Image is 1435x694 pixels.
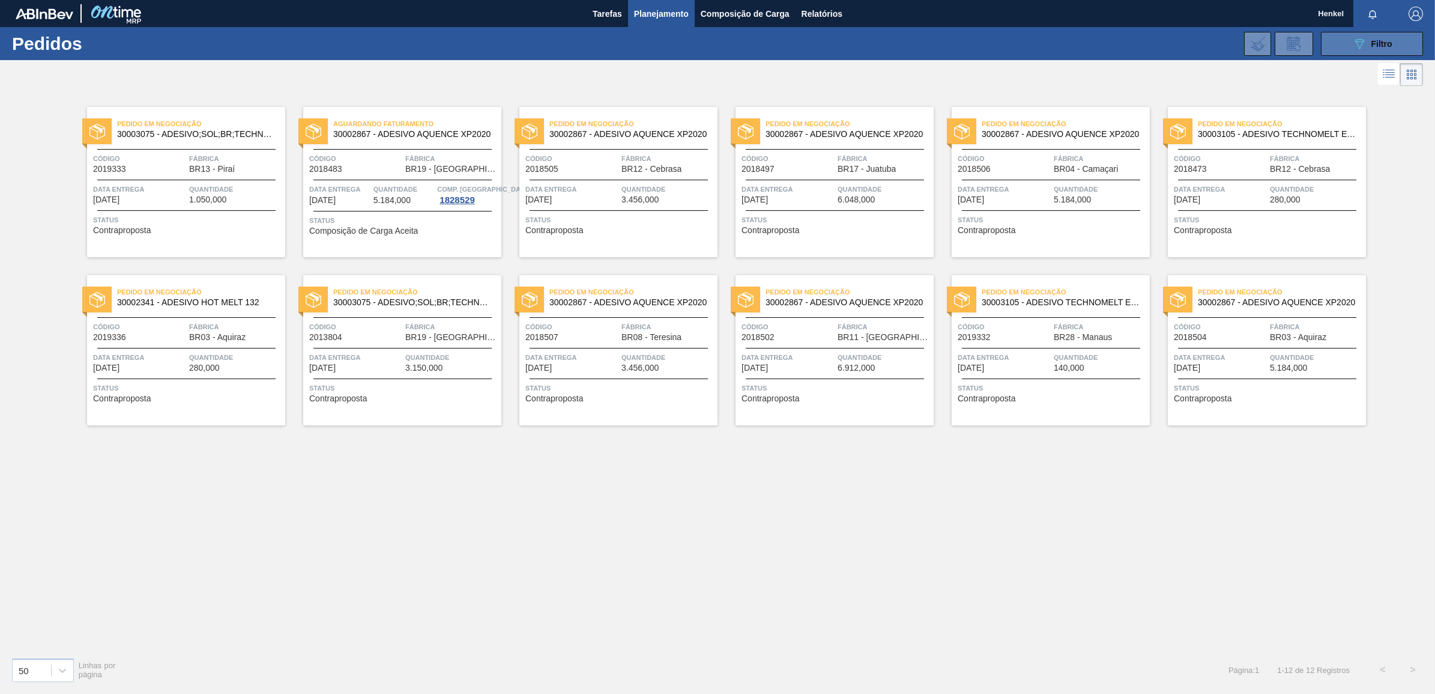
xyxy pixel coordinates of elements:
[117,286,285,298] span: Pedido em Negociação
[1174,165,1207,174] span: 2018473
[525,394,584,403] span: Contraproposta
[69,275,285,425] a: statusPedido em Negociação30002341 - ADESIVO HOT MELT 132Código2019336FábricaBR03 - AquirazData e...
[93,153,186,165] span: Código
[1054,195,1091,204] span: 5.184,000
[309,364,336,373] span: 17/09/2025
[405,321,498,333] span: Fábrica
[934,107,1150,257] a: statusPedido em Negociação30002867 - ADESIVO AQUENCE XP2020Código2018506FábricaBR04 - CamaçariDat...
[954,292,970,308] img: status
[742,195,768,204] span: 11/09/2025
[333,286,501,298] span: Pedido em Negociação
[93,352,186,364] span: Data entrega
[93,364,119,373] span: 17/09/2025
[306,292,321,308] img: status
[79,661,116,679] span: Linhas por página
[621,364,659,373] span: 3.456,000
[958,195,984,204] span: 12/09/2025
[1270,321,1363,333] span: Fábrica
[285,275,501,425] a: statusPedido em Negociação30003075 - ADESIVO;SOL;BR;TECHNOMELT SUPRA HT 35125Código2013804Fábrica...
[525,214,714,226] span: Status
[958,382,1147,394] span: Status
[189,153,282,165] span: Fábrica
[189,364,220,373] span: 280,000
[621,333,681,342] span: BR08 - Teresina
[69,107,285,257] a: statusPedido em Negociação30003075 - ADESIVO;SOL;BR;TECHNOMELT SUPRA HT 35125Código2019333Fábrica...
[1174,333,1207,342] span: 2018504
[1275,32,1313,56] div: Solicitação de Revisão de Pedidos
[621,165,681,174] span: BR12 - Cebrasa
[93,382,282,394] span: Status
[19,665,29,675] div: 50
[89,292,105,308] img: status
[1054,183,1147,195] span: Quantidade
[1174,153,1267,165] span: Código
[12,37,198,50] h1: Pedidos
[742,165,775,174] span: 2018497
[1174,352,1267,364] span: Data entrega
[501,275,717,425] a: statusPedido em Negociação30002867 - ADESIVO AQUENCE XP2020Código2018507FábricaBR08 - TeresinaDat...
[742,214,931,226] span: Status
[621,153,714,165] span: Fábrica
[1174,394,1232,403] span: Contraproposta
[525,321,618,333] span: Código
[742,382,931,394] span: Status
[1054,321,1147,333] span: Fábrica
[522,292,537,308] img: status
[1174,195,1200,204] span: 12/09/2025
[549,130,708,139] span: 30002867 - ADESIVO AQUENCE XP2020
[1054,364,1084,373] span: 140,000
[621,321,714,333] span: Fábrica
[958,226,1016,235] span: Contraproposta
[1270,364,1307,373] span: 5.184,000
[549,286,717,298] span: Pedido em Negociação
[1353,5,1392,22] button: Notificações
[309,227,418,236] span: Composição de Carga Aceita
[189,183,282,195] span: Quantidade
[405,364,443,373] span: 3.150,000
[1398,655,1428,685] button: >
[549,118,717,130] span: Pedido em Negociação
[525,333,558,342] span: 2018507
[501,107,717,257] a: statusPedido em Negociação30002867 - ADESIVO AQUENCE XP2020Código2018505FábricaBR12 - CebrasaData...
[634,7,689,21] span: Planejamento
[437,195,477,205] div: 1828529
[1409,7,1423,21] img: Logout
[525,364,552,373] span: 19/09/2025
[982,298,1140,307] span: 30003105 - ADESIVO TECHNOMELT EM 362
[958,394,1016,403] span: Contraproposta
[93,226,151,235] span: Contraproposta
[525,382,714,394] span: Status
[309,382,498,394] span: Status
[621,352,714,364] span: Quantidade
[309,321,402,333] span: Código
[93,195,119,204] span: 09/09/2025
[405,153,498,165] span: Fábrica
[189,333,246,342] span: BR03 - Aquiraz
[189,321,282,333] span: Fábrica
[437,183,498,205] a: Comp. [GEOGRAPHIC_DATA]1828529
[958,153,1051,165] span: Código
[958,352,1051,364] span: Data entrega
[306,124,321,139] img: status
[1150,275,1366,425] a: statusPedido em Negociação30002867 - ADESIVO AQUENCE XP2020Código2018504FábricaBR03 - AquirazData...
[405,352,498,364] span: Quantidade
[525,183,618,195] span: Data entrega
[309,183,370,195] span: Data entrega
[1054,165,1118,174] span: BR04 - Camaçari
[93,165,126,174] span: 2019333
[838,321,931,333] span: Fábrica
[958,364,984,373] span: 29/09/2025
[982,118,1150,130] span: Pedido em Negociação
[593,7,622,21] span: Tarefas
[89,124,105,139] img: status
[958,214,1147,226] span: Status
[717,107,934,257] a: statusPedido em Negociação30002867 - ADESIVO AQUENCE XP2020Código2018497FábricaBR17 - JuatubaData...
[1270,165,1330,174] span: BR12 - Cebrasa
[982,286,1150,298] span: Pedido em Negociação
[117,118,285,130] span: Pedido em Negociação
[373,183,435,195] span: Quantidade
[309,165,342,174] span: 2018483
[802,7,842,21] span: Relatórios
[189,195,226,204] span: 1.050,000
[1198,130,1356,139] span: 30003105 - ADESIVO TECHNOMELT EM 362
